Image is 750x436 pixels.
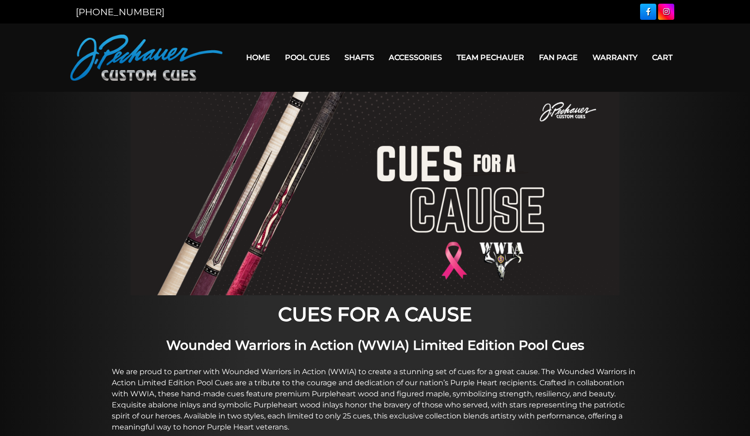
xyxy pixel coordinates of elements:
[585,46,645,69] a: Warranty
[70,35,223,81] img: Pechauer Custom Cues
[278,302,472,326] strong: CUES FOR A CAUSE
[76,6,164,18] a: [PHONE_NUMBER]
[337,46,381,69] a: Shafts
[532,46,585,69] a: Fan Page
[278,46,337,69] a: Pool Cues
[112,366,638,433] p: We are proud to partner with Wounded Warriors in Action (WWIA) to create a stunning set of cues f...
[449,46,532,69] a: Team Pechauer
[645,46,680,69] a: Cart
[239,46,278,69] a: Home
[166,337,584,353] strong: Wounded Warriors in Action (WWIA) Limited Edition Pool Cues
[381,46,449,69] a: Accessories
